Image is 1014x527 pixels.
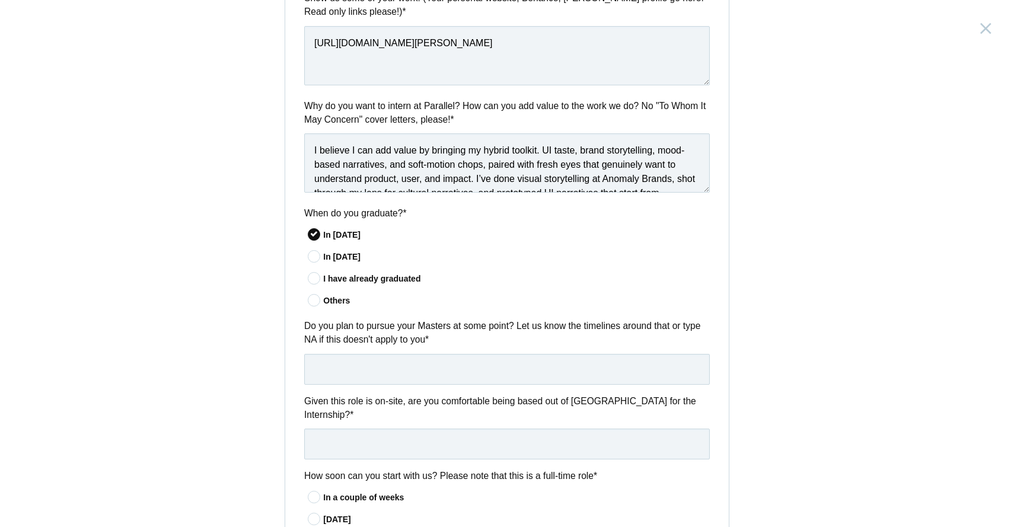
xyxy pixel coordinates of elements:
div: In a couple of weeks [323,491,710,504]
label: When do you graduate? [304,206,710,220]
div: Others [323,295,710,307]
div: I have already graduated [323,273,710,285]
div: [DATE] [323,513,710,526]
label: Given this role is on-site, are you comfortable being based out of [GEOGRAPHIC_DATA] for the Inte... [304,394,710,422]
div: In [DATE] [323,229,710,241]
label: How soon can you start with us? Please note that this is a full-time role [304,469,710,483]
div: In [DATE] [323,251,710,263]
label: Why do you want to intern at Parallel? How can you add value to the work we do? No "To Whom It Ma... [304,99,710,127]
label: Do you plan to pursue your Masters at some point? Let us know the timelines around that or type N... [304,319,710,347]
